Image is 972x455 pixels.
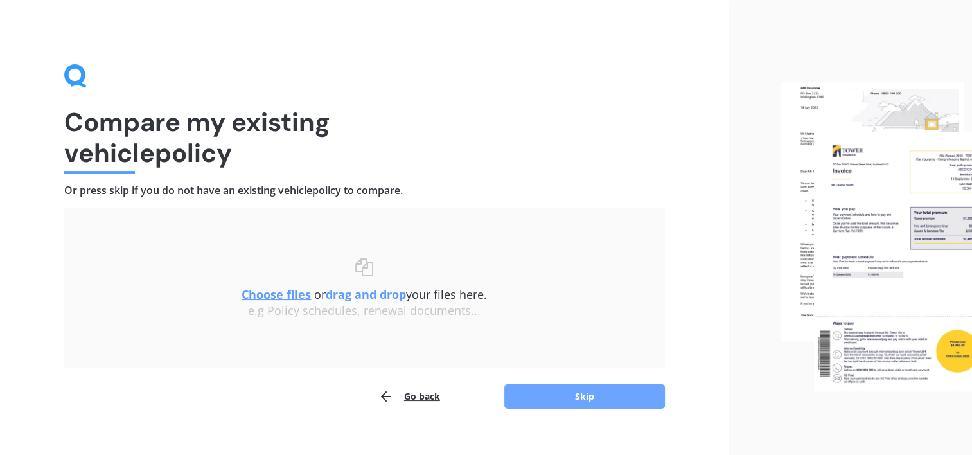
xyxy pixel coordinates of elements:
[781,82,972,392] img: files.webp
[326,287,406,302] b: drag and drop
[504,384,665,409] button: Skip
[64,184,665,197] h4: Or press skip if you do not have an existing vehicle policy to compare.
[242,287,311,302] u: Choose files
[378,384,440,409] button: Go back
[90,304,639,318] div: e.g Policy schedules, renewal documents...
[242,287,487,302] span: or your files here.
[64,107,665,168] h1: Compare my existing vehicle policy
